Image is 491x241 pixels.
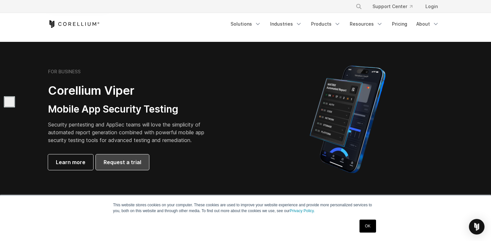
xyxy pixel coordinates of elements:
a: Corellium Home [48,20,100,28]
h6: FOR BUSINESS [48,69,81,75]
img: Corellium MATRIX automated report on iPhone showing app vulnerability test results across securit... [299,63,397,176]
span: Corellium Viper [48,83,134,98]
p: This website stores cookies on your computer. These cookies are used to improve your website expe... [113,202,378,214]
a: Support Center [367,1,418,12]
span: Request a trial [104,158,141,166]
a: Products [307,18,345,30]
a: Request a trial [96,154,149,170]
div: Open Intercom Messenger [469,219,485,235]
a: OK [359,220,376,233]
a: Privacy Policy. [290,209,315,213]
div: Navigation Menu [227,18,443,30]
span: Learn more [56,158,85,166]
a: Pricing [388,18,411,30]
a: About [412,18,443,30]
a: Resources [346,18,387,30]
button: Search [353,1,365,12]
a: Industries [266,18,306,30]
p: Security pentesting and AppSec teams will love the simplicity of automated report generation comb... [48,121,214,144]
a: Learn more [48,154,93,170]
div: Navigation Menu [348,1,443,12]
h3: Mobile App Security Testing [48,103,214,115]
a: Solutions [227,18,265,30]
a: Login [420,1,443,12]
